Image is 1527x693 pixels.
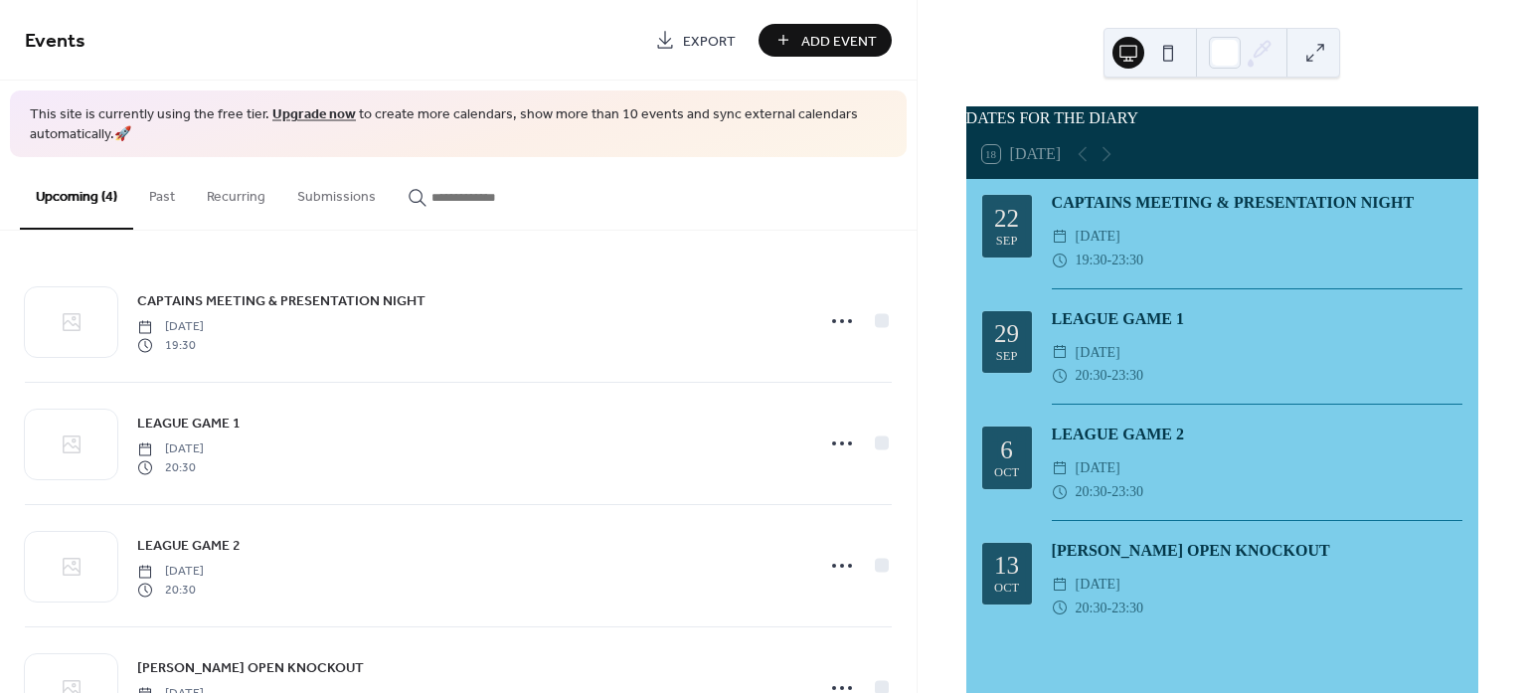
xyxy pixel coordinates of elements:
div: Sep [996,235,1018,248]
span: 23:30 [1111,597,1143,620]
button: Past [133,157,191,228]
div: LEAGUE GAME 1 [1052,307,1462,331]
div: ​ [1052,249,1068,272]
div: ​ [1052,341,1068,365]
span: 20:30 [1076,597,1107,620]
div: ​ [1052,364,1068,388]
span: [DATE] [137,440,204,458]
div: 22 [994,206,1019,231]
span: - [1107,597,1112,620]
span: 23:30 [1111,480,1143,504]
span: [DATE] [1076,341,1120,365]
span: 19:30 [1076,249,1107,272]
span: 20:30 [137,581,204,599]
div: ​ [1052,225,1068,249]
span: - [1107,480,1112,504]
div: Oct [994,582,1019,595]
a: Export [640,24,751,57]
span: [PERSON_NAME] OPEN KNOCKOUT [137,658,364,679]
span: CAPTAINS MEETING & PRESENTATION NIGHT [137,291,425,312]
span: LEAGUE GAME 2 [137,536,241,557]
span: 20:30 [1076,364,1107,388]
span: Export [683,31,736,52]
span: 23:30 [1111,364,1143,388]
div: [PERSON_NAME] OPEN KNOCKOUT [1052,539,1462,563]
span: [DATE] [137,563,204,581]
span: 20:30 [1076,480,1107,504]
div: 13 [994,553,1019,578]
span: - [1107,249,1112,272]
div: 29 [994,321,1019,346]
span: Add Event [801,31,877,52]
a: LEAGUE GAME 2 [137,534,241,557]
div: 6 [1000,437,1013,462]
div: Sep [996,350,1018,363]
div: ​ [1052,456,1068,480]
div: Oct [994,466,1019,479]
div: CAPTAINS MEETING & PRESENTATION NIGHT [1052,191,1462,215]
button: Upcoming (4) [20,157,133,230]
a: LEAGUE GAME 1 [137,412,241,434]
span: Events [25,22,85,61]
span: This site is currently using the free tier. to create more calendars, show more than 10 events an... [30,105,887,144]
a: Upgrade now [272,101,356,128]
button: Recurring [191,157,281,228]
span: 23:30 [1111,249,1143,272]
span: [DATE] [137,318,204,336]
a: [PERSON_NAME] OPEN KNOCKOUT [137,656,364,679]
span: [DATE] [1076,573,1120,597]
button: Submissions [281,157,392,228]
div: ​ [1052,597,1068,620]
span: [DATE] [1076,225,1120,249]
div: DATES FOR THE DIARY [966,106,1478,130]
a: CAPTAINS MEETING & PRESENTATION NIGHT [137,289,425,312]
span: 20:30 [137,458,204,476]
button: Add Event [759,24,892,57]
div: ​ [1052,480,1068,504]
span: LEAGUE GAME 1 [137,414,241,434]
span: [DATE] [1076,456,1120,480]
span: 19:30 [137,336,204,354]
div: ​ [1052,573,1068,597]
span: - [1107,364,1112,388]
div: LEAGUE GAME 2 [1052,423,1462,446]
